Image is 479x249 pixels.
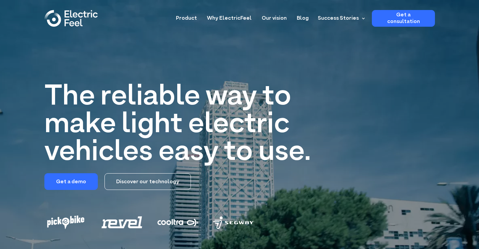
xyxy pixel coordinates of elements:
[318,14,359,22] div: Success Stories
[262,10,287,22] a: Our vision
[207,10,252,22] a: Why ElectricFeel
[44,173,98,190] a: Get a demo
[297,10,309,22] a: Blog
[372,10,435,27] a: Get a consultation
[44,83,323,167] h1: The reliable way to make light electric vehicles easy to use.
[176,10,197,22] a: Product
[314,10,367,27] div: Success Stories
[104,173,191,190] a: Discover our technology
